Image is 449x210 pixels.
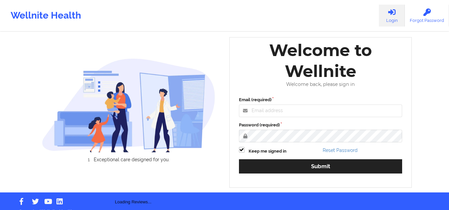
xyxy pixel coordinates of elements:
[249,148,286,155] label: Keep me signed in
[239,105,402,117] input: Email address
[42,174,225,205] div: Loading Reviews...
[48,157,215,162] li: Exceptional care designed for you.
[234,40,407,82] div: Welcome to Wellnite
[42,58,215,152] img: wellnite-auth-hero_200.c722682e.png
[405,5,449,27] a: Forgot Password
[234,82,407,87] div: Welcome back, please sign in
[239,122,402,128] label: Password (required)
[239,97,402,103] label: Email (required)
[379,5,405,27] a: Login
[239,159,402,174] button: Submit
[323,148,358,153] a: Reset Password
